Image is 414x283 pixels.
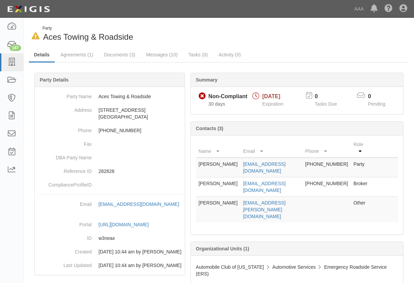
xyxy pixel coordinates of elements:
[351,177,371,197] td: Broker
[37,231,92,242] dt: ID
[209,93,248,101] div: Non-Compliant
[29,48,55,63] a: Details
[196,126,223,131] b: Contacts (3)
[196,77,218,83] b: Summary
[37,218,92,228] dt: Portal
[141,48,183,61] a: Messages (10)
[243,181,286,193] a: [EMAIL_ADDRESS][DOMAIN_NAME]
[37,197,92,208] dt: Email
[98,168,182,175] p: 282828
[37,103,92,113] dt: Address
[196,246,249,251] b: Organizational Units (1)
[5,3,52,15] img: logo-5460c22ac91f19d4615b14bd174203de0afe785f0fc80cf4dbbc73dc1793850b.png
[37,245,182,259] dd: 03/06/2024 10:44 am by Benjamin Tully
[37,259,92,269] dt: Last Updated
[351,158,371,177] td: Party
[40,77,69,83] b: Party Details
[43,32,133,41] span: Aces Towing & Roadside
[29,25,214,43] div: Aces Towing & Roadside
[262,93,280,99] span: [DATE]
[243,200,286,219] a: [EMAIL_ADDRESS][PERSON_NAME][DOMAIN_NAME]
[262,101,283,107] span: Expiration
[196,138,240,158] th: Name
[37,151,92,161] dt: DBA Party Name
[37,164,92,175] dt: Reference ID
[98,201,179,208] div: [EMAIL_ADDRESS][DOMAIN_NAME]
[196,264,264,270] span: Automobile Club of [US_STATE]
[37,231,182,245] dd: w3neax
[351,197,371,223] td: Other
[37,90,182,103] dd: Aces Towing & Roadside
[42,25,133,31] div: Party
[209,101,225,107] span: Since 09/08/2025
[351,2,367,16] a: AAA
[37,124,92,134] dt: Phone
[196,264,387,277] span: Emergency Roadside Service (ERS)
[243,161,286,174] a: [EMAIL_ADDRESS][DOMAIN_NAME]
[98,201,179,214] a: [EMAIL_ADDRESS][DOMAIN_NAME]
[37,245,92,255] dt: Created
[315,101,337,107] span: Tasks Due
[315,93,345,101] p: 0
[37,124,182,137] dd: [PHONE_NUMBER]
[37,90,92,100] dt: Party Name
[368,93,394,101] p: 0
[10,45,21,51] div: 187
[196,177,240,197] td: [PERSON_NAME]
[99,48,140,61] a: Documents (3)
[183,48,213,61] a: Tasks (0)
[32,33,40,40] i: In Default since 09/22/2025
[368,101,385,107] span: Pending
[272,264,316,270] span: Automotive Services
[37,178,92,188] dt: ComplianceProfileID
[214,48,246,61] a: Activity (0)
[384,5,393,13] i: Help Center - Complianz
[240,138,303,158] th: Email
[303,138,351,158] th: Phone
[196,197,240,223] td: [PERSON_NAME]
[199,93,206,100] i: Non-Compliant
[303,177,351,197] td: [PHONE_NUMBER]
[55,48,98,61] a: Agreements (1)
[98,222,156,227] a: [URL][DOMAIN_NAME]
[303,158,351,177] td: [PHONE_NUMBER]
[37,103,182,124] dd: [STREET_ADDRESS] [GEOGRAPHIC_DATA]
[351,138,371,158] th: Role
[37,137,92,147] dt: Fax
[196,158,240,177] td: [PERSON_NAME]
[37,259,182,272] dd: 03/06/2024 10:44 am by Benjamin Tully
